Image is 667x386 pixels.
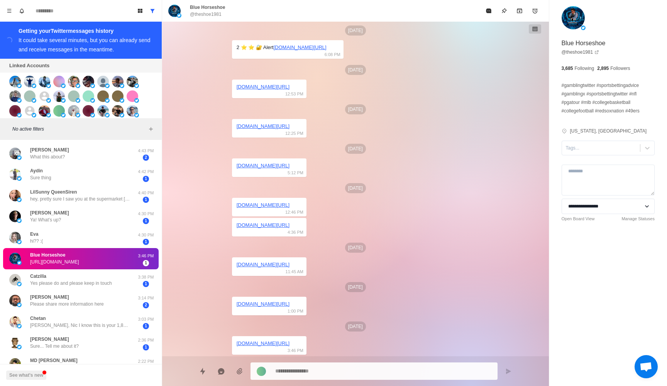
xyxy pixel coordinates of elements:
img: picture [9,274,21,286]
img: picture [90,113,95,117]
img: picture [562,6,585,29]
img: picture [9,316,21,328]
p: #gamblingtwitter #sportsbettingadvice #gamblingx #sportsbettingtwitter #nfl #pgatour #mlb #colleg... [562,81,655,115]
img: picture [17,345,22,349]
img: picture [17,155,22,160]
p: 3:46 PM [136,253,156,259]
p: 12:46 PM [285,208,303,216]
p: [DATE] [345,26,366,36]
img: picture [9,105,21,117]
img: picture [17,240,22,244]
p: 2:36 PM [136,337,156,343]
button: Archive [512,3,527,19]
img: picture [61,113,66,117]
span: 2 [143,302,149,308]
img: picture [17,260,22,265]
img: picture [68,76,80,87]
p: Please share more information here [30,301,104,308]
p: Linked Accounts [9,62,49,70]
p: What this about? [30,153,65,160]
p: [URL][DOMAIN_NAME] [30,258,79,265]
img: picture [76,83,80,88]
p: hi?? :( [30,238,43,245]
span: 1 [143,239,149,245]
a: [DOMAIN_NAME][URL] [237,202,289,208]
p: [DATE] [345,65,366,75]
button: Board View [134,5,146,17]
div: 2 ⭐️ ⭐️ 🔐 Alert [237,43,327,52]
p: [DATE] [345,144,366,154]
img: picture [105,83,110,88]
p: 6:08 PM [325,50,340,59]
span: 1 [143,344,149,350]
button: Add media [232,364,247,379]
img: picture [46,83,51,88]
img: picture [9,295,21,306]
p: Aydin [30,167,43,174]
img: picture [90,98,95,103]
a: Open chat [635,355,658,378]
img: picture [83,76,94,87]
img: picture [39,105,50,117]
a: [DOMAIN_NAME][URL] [237,340,289,346]
button: Show all conversations [146,5,159,17]
img: picture [53,90,65,102]
p: 12:25 PM [285,129,303,138]
img: picture [134,83,139,88]
p: 12:53 PM [285,90,303,98]
img: picture [112,76,124,87]
img: picture [39,76,50,87]
p: 5:12 PM [288,168,303,177]
span: 2 [143,155,149,161]
p: 4:40 PM [136,190,156,196]
a: @theshoe1981 [562,49,599,56]
p: Eva [30,231,38,238]
a: Open Board View [562,216,595,222]
img: picture [97,90,109,102]
img: picture [17,113,22,117]
p: 3:46 PM [288,346,303,355]
p: [PERSON_NAME] [30,336,69,343]
img: picture [127,76,138,87]
img: picture [120,98,124,103]
img: picture [53,76,65,87]
img: picture [9,211,21,222]
img: picture [32,98,36,103]
img: picture [9,358,21,370]
p: 4:30 PM [136,211,156,217]
div: Getting your Twitter messages history [19,26,152,36]
img: picture [105,98,110,103]
p: 2:22 PM [136,358,156,365]
img: picture [46,98,51,103]
img: picture [32,83,36,88]
p: Blue Horseshoe [190,4,225,11]
p: 3:03 PM [136,316,156,323]
p: 4:42 PM [136,168,156,175]
p: [PERSON_NAME], Nic I know this is your 1,864,927th message you received [DATE] but hear me out… I... [30,322,130,329]
img: picture [68,90,80,102]
img: picture [97,76,109,87]
img: picture [68,105,80,117]
span: 1 [143,197,149,203]
img: picture [17,98,22,103]
img: picture [90,83,95,88]
img: picture [17,218,22,223]
img: picture [120,83,124,88]
img: picture [9,232,21,243]
p: 1:00 PM [288,307,303,315]
p: Blue Horseshoe [562,39,606,48]
img: picture [120,113,124,117]
p: Yes please do and please keep in touch [30,280,112,287]
p: Sure... Tell me about it? [30,343,79,350]
button: Menu [3,5,15,17]
a: [DOMAIN_NAME][URL] [273,44,326,50]
p: [DATE] [345,282,366,292]
p: Blue Horseshoe [30,252,65,258]
img: picture [83,105,94,117]
a: [DOMAIN_NAME][URL] [237,84,289,90]
a: [DOMAIN_NAME][URL] [237,163,289,168]
p: hey, pretty sure I saw you at the supermarket [DATE] 😋 Anyway, my main acc s trippin can you mess... [30,196,130,202]
p: @theshoe1981 [190,11,222,18]
img: picture [83,90,94,102]
img: picture [177,13,181,18]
